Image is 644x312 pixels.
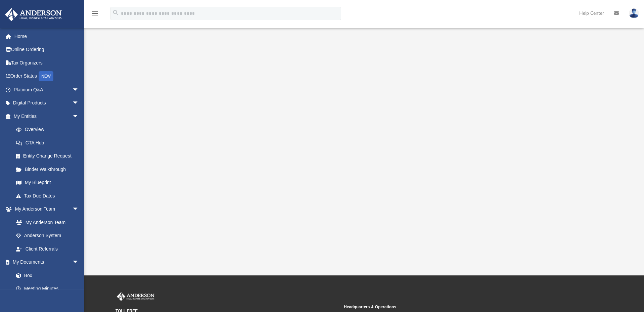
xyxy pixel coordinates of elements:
a: Binder Walkthrough [9,163,89,176]
small: Headquarters & Operations [344,304,567,310]
a: Tax Organizers [5,56,89,70]
i: search [112,9,120,16]
span: arrow_drop_down [72,256,86,269]
img: Anderson Advisors Platinum Portal [116,292,156,301]
a: CTA Hub [9,136,89,149]
a: Meeting Minutes [9,282,86,296]
span: arrow_drop_down [72,83,86,97]
a: Home [5,30,89,43]
a: Overview [9,123,89,136]
img: User Pic [629,8,639,18]
img: Anderson Advisors Platinum Portal [3,8,64,21]
a: Entity Change Request [9,149,89,163]
a: Anderson System [9,229,86,242]
a: My Documentsarrow_drop_down [5,256,86,269]
a: My Entitiesarrow_drop_down [5,109,89,123]
span: arrow_drop_down [72,203,86,216]
a: Online Ordering [5,43,89,56]
a: Platinum Q&Aarrow_drop_down [5,83,89,96]
a: My Blueprint [9,176,86,189]
a: My Anderson Teamarrow_drop_down [5,203,86,216]
a: Tax Due Dates [9,189,89,203]
a: Digital Productsarrow_drop_down [5,96,89,110]
i: menu [91,9,99,17]
a: Order StatusNEW [5,70,89,83]
div: NEW [39,71,53,81]
a: menu [91,13,99,17]
span: arrow_drop_down [72,96,86,110]
a: Box [9,269,82,282]
a: My Anderson Team [9,216,82,229]
span: arrow_drop_down [72,109,86,123]
a: Client Referrals [9,242,86,256]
